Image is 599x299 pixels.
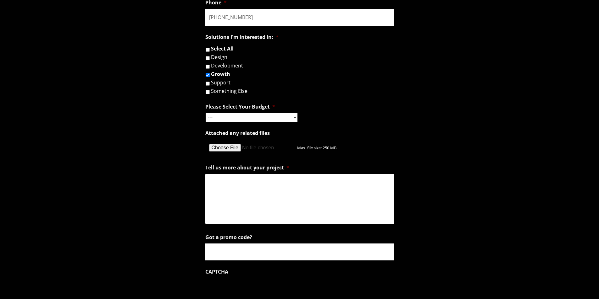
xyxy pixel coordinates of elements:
[297,140,342,151] span: Max. file size: 250 MB.
[205,130,270,136] label: Attached any related files
[205,164,289,171] label: Tell us more about your project
[205,104,275,110] label: Please Select Your Budget
[205,34,279,40] label: Solutions I'm interested in:
[211,55,227,60] label: Design
[205,234,252,241] label: Got a promo code?
[211,63,243,68] label: Development
[205,269,228,275] label: CAPTCHA
[211,46,234,51] label: Select All
[205,9,394,26] input: (###) ###-####
[486,226,599,299] iframe: Chat Widget
[211,72,230,77] label: Growth
[211,80,230,85] label: Support
[211,88,247,93] label: Something Else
